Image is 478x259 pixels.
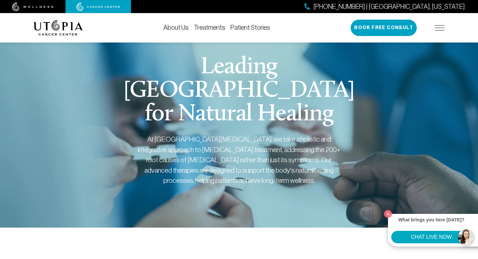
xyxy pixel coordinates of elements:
[398,217,465,222] strong: What brings you here [DATE]?
[313,2,465,11] span: [PHONE_NUMBER] | [GEOGRAPHIC_DATA], [US_STATE]
[230,24,270,31] a: Patient Stories
[12,2,53,11] img: wellness
[33,20,83,36] img: logo
[114,56,364,126] h1: Leading [GEOGRAPHIC_DATA] for Natural Healing
[138,134,340,186] div: At [GEOGRAPHIC_DATA][MEDICAL_DATA], we take a holistic and integrative approach to [MEDICAL_DATA]...
[76,2,120,11] img: cancer center
[391,231,471,243] button: CHAT LIVE NOW
[304,2,465,11] a: [PHONE_NUMBER] | [GEOGRAPHIC_DATA], [US_STATE]
[382,208,394,219] button: Close
[163,24,189,31] a: About Us
[194,24,225,31] a: Treatments
[435,25,445,30] img: icon-hamburger
[351,20,417,36] button: Book Free Consult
